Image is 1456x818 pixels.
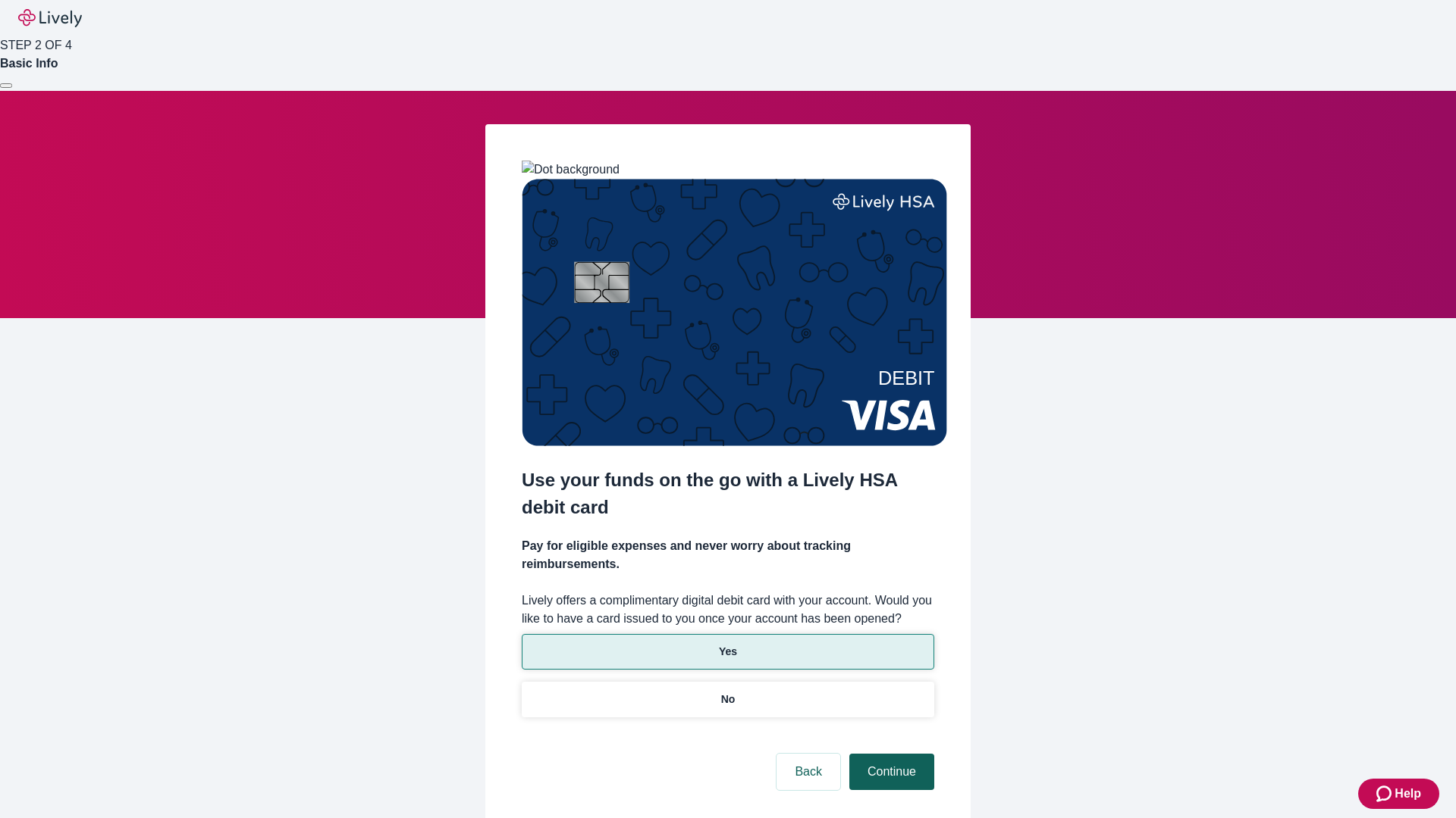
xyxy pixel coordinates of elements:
[777,754,840,790] button: Back
[721,692,736,707] p: No
[522,634,934,670] button: Yes
[18,9,82,27] img: Lively
[849,754,934,790] button: Continue
[522,537,934,573] h4: Pay for eligible expenses and never worry about tracking reimbursements.
[522,179,947,446] img: Debit card
[1358,779,1439,809] button: Zendesk support iconHelp
[522,161,620,179] img: Dot background
[522,467,934,521] h2: Use your funds on the go with a Lively HSA debit card
[719,644,737,660] p: Yes
[522,682,934,717] button: No
[522,592,934,628] label: Lively offers a complimentary digital debit card with your account. Would you like to have a card...
[1395,785,1421,803] span: Help
[1376,785,1395,803] svg: Zendesk support icon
